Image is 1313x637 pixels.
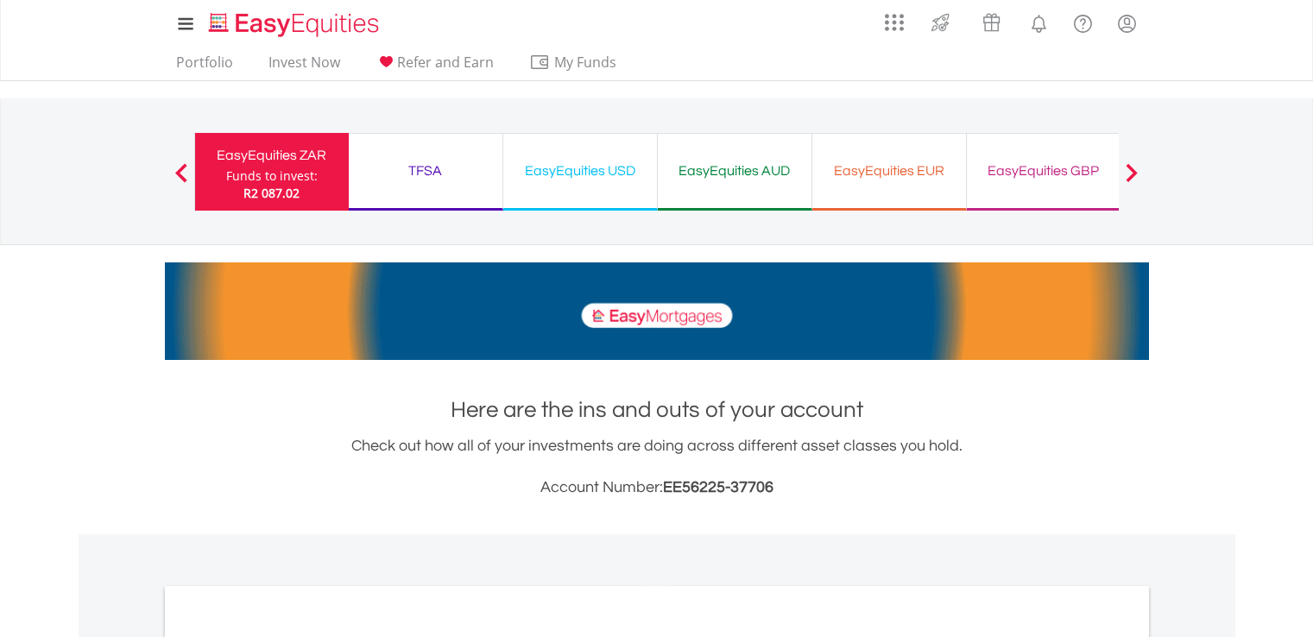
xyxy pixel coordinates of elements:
[885,13,904,32] img: grid-menu-icon.svg
[966,4,1017,36] a: Vouchers
[397,53,494,72] span: Refer and Earn
[226,167,318,185] div: Funds to invest:
[823,159,956,183] div: EasyEquities EUR
[977,9,1006,36] img: vouchers-v2.svg
[668,159,801,183] div: EasyEquities AUD
[1114,172,1149,189] button: Next
[164,172,199,189] button: Previous
[514,159,647,183] div: EasyEquities USD
[169,54,240,80] a: Portfolio
[243,185,300,201] span: R2 087.02
[663,479,773,495] span: EE56225-37706
[202,4,386,39] a: Home page
[1105,4,1149,42] a: My Profile
[1061,4,1105,39] a: FAQ's and Support
[205,143,338,167] div: EasyEquities ZAR
[165,262,1149,360] img: EasyMortage Promotion Banner
[262,54,347,80] a: Invest Now
[369,54,501,80] a: Refer and Earn
[165,394,1149,426] h1: Here are the ins and outs of your account
[165,434,1149,500] div: Check out how all of your investments are doing across different asset classes you hold.
[926,9,955,36] img: thrive-v2.svg
[529,51,642,73] span: My Funds
[205,10,386,39] img: EasyEquities_Logo.png
[165,476,1149,500] h3: Account Number:
[359,159,492,183] div: TFSA
[977,159,1110,183] div: EasyEquities GBP
[1017,4,1061,39] a: Notifications
[874,4,915,32] a: AppsGrid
